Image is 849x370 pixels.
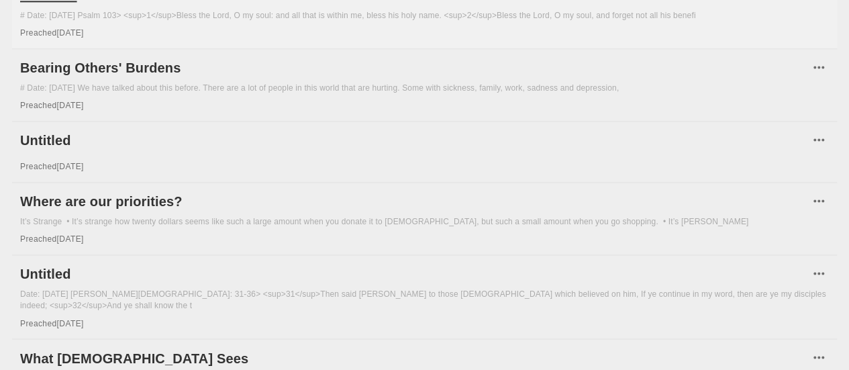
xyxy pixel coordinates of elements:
a: What [DEMOGRAPHIC_DATA] Sees [20,347,809,369]
a: Where are our priorities? [20,191,809,212]
a: Untitled [20,263,809,285]
span: Preached [DATE] [20,318,84,328]
a: Untitled [20,130,809,151]
div: It’s Strange • It’s strange how twenty dollars seems like such a large amount when you donate it ... [20,216,829,228]
span: Preached [DATE] [20,162,84,171]
div: # Date: [DATE] Psalm 103> <sup>1</sup>Bless the Lord, O my soul: and all that is within me, bless... [20,10,829,21]
span: Preached [DATE] [20,101,84,110]
span: Preached [DATE] [20,28,84,38]
span: Preached [DATE] [20,234,84,244]
a: Bearing Others' Burdens [20,57,809,79]
div: # Date: [DATE] We have talked about this before. There are a lot of people in this world that are... [20,83,829,94]
div: Date: [DATE] [PERSON_NAME][DEMOGRAPHIC_DATA]: 31-36> <sup>31</sup>Then said [PERSON_NAME] to thos... [20,289,829,312]
iframe: Drift Widget Chat Controller [782,303,833,354]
